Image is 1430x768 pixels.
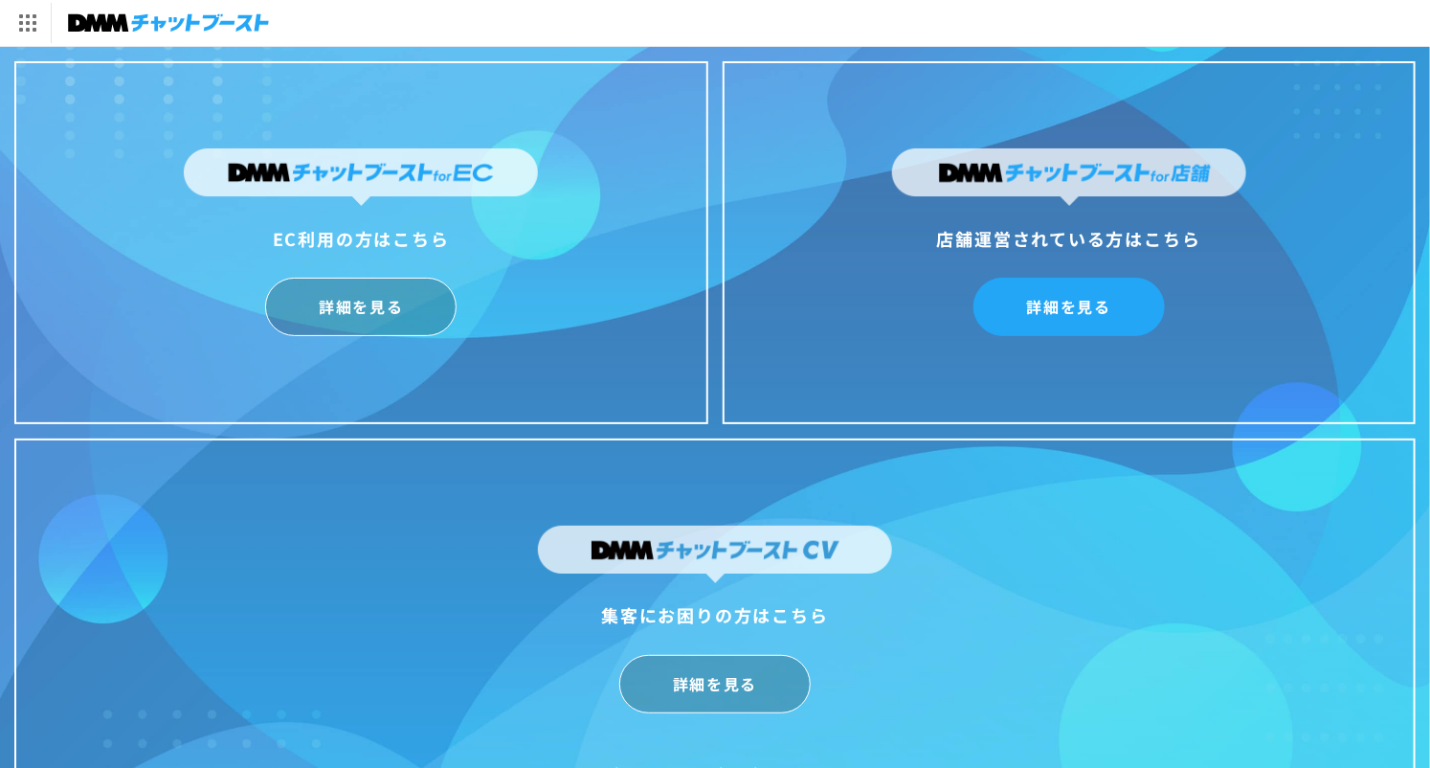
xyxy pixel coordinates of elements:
div: 店舗運営されている方はこちら [892,223,1246,254]
img: DMMチャットブーストCV [538,526,892,583]
img: チャットブースト [68,10,269,36]
img: DMMチャットブーストfor店舗 [892,148,1246,206]
img: サービス [3,3,51,43]
div: EC利用の方はこちら [184,223,538,254]
a: 詳細を見る [619,655,811,713]
div: 集客にお困りの方はこちら [538,599,892,630]
img: DMMチャットブーストforEC [184,148,538,206]
a: 詳細を見る [265,278,457,336]
a: 詳細を見る [973,278,1165,336]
